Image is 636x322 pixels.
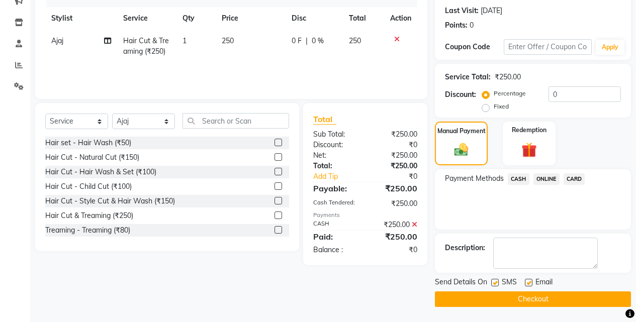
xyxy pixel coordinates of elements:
[445,173,504,184] span: Payment Methods
[45,7,117,30] th: Stylist
[435,277,487,289] span: Send Details On
[450,142,473,158] img: _cash.svg
[365,129,425,140] div: ₹250.00
[123,36,169,56] span: Hair Cut & Treaming (₹250)
[45,152,139,163] div: Hair Cut - Natural Cut (₹150)
[435,291,631,307] button: Checkout
[45,167,156,177] div: Hair Cut - Hair Wash & Set (₹100)
[517,141,541,159] img: _gift.svg
[292,36,302,46] span: 0 F
[365,245,425,255] div: ₹0
[51,36,63,45] span: Ajaj
[306,140,366,150] div: Discount:
[564,173,585,185] span: CARD
[533,173,560,185] span: ONLINE
[445,42,504,52] div: Coupon Code
[470,20,474,31] div: 0
[306,231,366,243] div: Paid:
[445,89,476,100] div: Discount:
[508,173,529,185] span: CASH
[512,126,547,135] label: Redemption
[494,102,509,111] label: Fixed
[216,7,286,30] th: Price
[306,198,366,209] div: Cash Tendered:
[313,211,417,220] div: Payments
[375,171,425,182] div: ₹0
[343,7,384,30] th: Total
[502,277,517,289] span: SMS
[365,198,425,209] div: ₹250.00
[365,231,425,243] div: ₹250.00
[481,6,502,16] div: [DATE]
[313,114,336,125] span: Total
[312,36,324,46] span: 0 %
[45,196,175,206] div: Hair Cut - Style Cut & Hair Wash (₹150)
[495,72,521,82] div: ₹250.00
[445,72,491,82] div: Service Total:
[117,7,176,30] th: Service
[445,6,479,16] div: Last Visit:
[306,150,366,161] div: Net:
[365,140,425,150] div: ₹0
[306,220,366,230] div: CASH
[349,36,361,45] span: 250
[45,181,132,192] div: Hair Cut - Child Cut (₹100)
[306,171,375,182] a: Add Tip
[45,225,130,236] div: Treaming - Treaming (₹80)
[306,129,366,140] div: Sub Total:
[45,138,131,148] div: Hair set - Hair Wash (₹50)
[365,220,425,230] div: ₹250.00
[45,210,133,221] div: Hair Cut & Treaming (₹250)
[183,113,289,129] input: Search or Scan
[306,245,366,255] div: Balance :
[183,36,187,45] span: 1
[365,182,425,194] div: ₹250.00
[535,277,553,289] span: Email
[365,150,425,161] div: ₹250.00
[596,40,624,55] button: Apply
[445,20,468,31] div: Points:
[384,7,417,30] th: Action
[437,127,486,136] label: Manual Payment
[494,89,526,98] label: Percentage
[445,243,485,253] div: Description:
[306,182,366,194] div: Payable:
[504,39,592,55] input: Enter Offer / Coupon Code
[222,36,234,45] span: 250
[365,161,425,171] div: ₹250.00
[306,161,366,171] div: Total:
[306,36,308,46] span: |
[286,7,343,30] th: Disc
[176,7,216,30] th: Qty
